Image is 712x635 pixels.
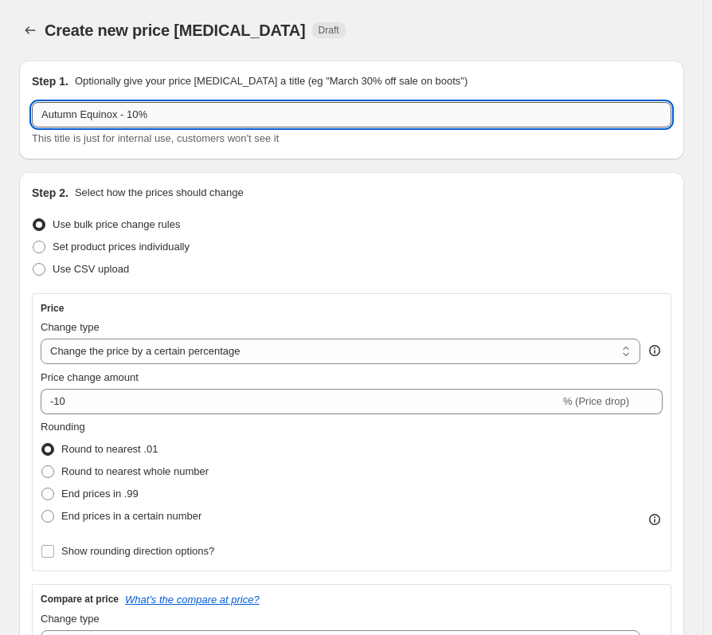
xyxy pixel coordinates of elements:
[53,218,180,230] span: Use bulk price change rules
[53,263,129,275] span: Use CSV upload
[41,302,64,315] h3: Price
[53,241,190,253] span: Set product prices individually
[41,389,560,414] input: -15
[61,545,214,557] span: Show rounding direction options?
[75,185,244,201] p: Select how the prices should change
[647,343,663,359] div: help
[61,510,201,522] span: End prices in a certain number
[19,19,41,41] button: Price change jobs
[32,73,68,89] h2: Step 1.
[41,613,100,625] span: Change type
[32,132,279,144] span: This title is just for internal use, customers won't see it
[41,321,100,333] span: Change type
[32,185,68,201] h2: Step 2.
[61,488,139,500] span: End prices in .99
[61,465,209,477] span: Round to nearest whole number
[563,395,629,407] span: % (Price drop)
[45,22,306,39] span: Create new price [MEDICAL_DATA]
[319,24,339,37] span: Draft
[41,371,139,383] span: Price change amount
[61,443,158,455] span: Round to nearest .01
[41,421,85,433] span: Rounding
[41,593,119,606] h3: Compare at price
[32,102,671,127] input: 30% off holiday sale
[125,594,260,606] button: What's the compare at price?
[75,73,467,89] p: Optionally give your price [MEDICAL_DATA] a title (eg "March 30% off sale on boots")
